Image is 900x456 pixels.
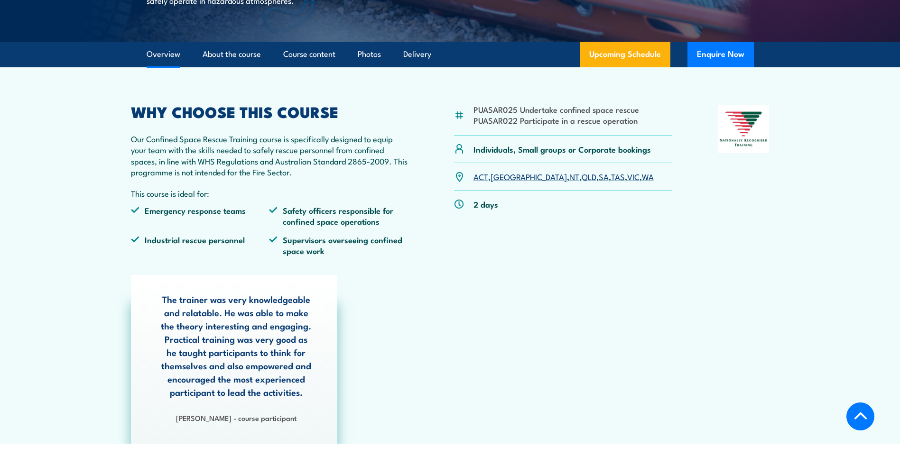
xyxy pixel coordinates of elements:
p: , , , , , , , [473,171,654,182]
p: 2 days [473,199,498,210]
li: Industrial rescue personnel [131,234,269,256]
a: NT [569,171,579,182]
li: PUASAR022 Participate in a rescue operation [473,115,639,126]
p: This course is ideal for: [131,188,408,199]
a: Upcoming Schedule [580,42,670,67]
button: Enquire Now [687,42,754,67]
li: Safety officers responsible for confined space operations [269,205,408,227]
a: ACT [473,171,488,182]
a: QLD [582,171,596,182]
a: Delivery [403,42,431,67]
strong: [PERSON_NAME] - course participant [176,412,297,423]
a: Photos [358,42,381,67]
p: Individuals, Small groups or Corporate bookings [473,144,651,155]
a: Overview [147,42,180,67]
h2: WHY CHOOSE THIS COURSE [131,105,408,118]
img: Nationally Recognised Training logo. [718,105,770,153]
p: Our Confined Space Rescue Training course is specifically designed to equip your team with the sk... [131,133,408,178]
p: The trainer was very knowledgeable and relatable. He was able to make the theory interesting and ... [159,292,314,399]
a: [GEOGRAPHIC_DATA] [491,171,567,182]
a: Course content [283,42,335,67]
a: WA [642,171,654,182]
a: SA [599,171,609,182]
a: About the course [203,42,261,67]
a: TAS [611,171,625,182]
li: Emergency response teams [131,205,269,227]
a: VIC [627,171,640,182]
li: Supervisors overseeing confined space work [269,234,408,256]
li: PUASAR025 Undertake confined space rescue [473,104,639,115]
